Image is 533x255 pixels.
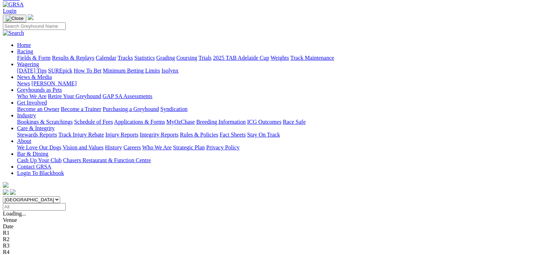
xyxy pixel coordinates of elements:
img: GRSA [3,1,24,8]
a: Minimum Betting Limits [103,68,160,74]
a: Bookings & Scratchings [17,119,73,125]
div: Racing [17,55,530,61]
a: Weights [271,55,289,61]
a: Track Injury Rebate [58,132,104,138]
a: Wagering [17,61,39,67]
a: Syndication [160,106,187,112]
a: Who We Are [17,93,47,99]
a: Racing [17,48,33,54]
img: twitter.svg [10,189,16,195]
a: Fact Sheets [220,132,246,138]
a: Coursing [176,55,197,61]
div: R3 [3,243,530,249]
a: News & Media [17,74,52,80]
a: Become an Owner [17,106,59,112]
a: Track Maintenance [291,55,334,61]
div: Care & Integrity [17,132,530,138]
div: News & Media [17,80,530,87]
img: Close [6,16,23,21]
span: Loading... [3,211,26,217]
button: Toggle navigation [3,15,26,22]
a: Who We Are [142,144,172,150]
a: Injury Reports [105,132,138,138]
a: We Love Our Dogs [17,144,61,150]
a: Isolynx [161,68,178,74]
div: Bar & Dining [17,157,530,164]
a: GAP SA Assessments [103,93,153,99]
a: About [17,138,31,144]
div: Date [3,223,530,230]
a: Stay On Track [247,132,280,138]
a: Race Safe [283,119,305,125]
input: Search [3,22,66,30]
a: Trials [198,55,212,61]
img: Search [3,30,24,36]
div: Wagering [17,68,530,74]
a: Cash Up Your Club [17,157,62,163]
a: SUREpick [48,68,72,74]
a: Get Involved [17,100,47,106]
a: Home [17,42,31,48]
a: News [17,80,30,86]
a: Stewards Reports [17,132,57,138]
div: About [17,144,530,151]
a: Become a Trainer [61,106,101,112]
a: Privacy Policy [206,144,240,150]
a: Vision and Values [63,144,103,150]
a: Grading [156,55,175,61]
a: Purchasing a Greyhound [103,106,159,112]
a: Bar & Dining [17,151,48,157]
a: Tracks [118,55,133,61]
a: Industry [17,112,36,118]
a: [PERSON_NAME] [31,80,76,86]
div: R2 [3,236,530,243]
div: Get Involved [17,106,530,112]
a: 2025 TAB Adelaide Cup [213,55,269,61]
a: Applications & Forms [114,119,165,125]
a: Schedule of Fees [74,119,113,125]
div: Greyhounds as Pets [17,93,530,100]
a: Rules & Policies [180,132,218,138]
a: Chasers Restaurant & Function Centre [63,157,151,163]
a: MyOzChase [166,119,195,125]
div: R1 [3,230,530,236]
img: logo-grsa-white.png [28,14,33,20]
a: How To Bet [74,68,102,74]
a: Strategic Plan [173,144,205,150]
a: Fields & Form [17,55,50,61]
a: Care & Integrity [17,125,55,131]
a: Login [3,8,16,14]
input: Select date [3,203,66,211]
a: Statistics [134,55,155,61]
a: ICG Outcomes [247,119,281,125]
a: Contact GRSA [17,164,51,170]
a: Retire Your Greyhound [48,93,101,99]
a: Results & Replays [52,55,94,61]
a: Calendar [96,55,116,61]
a: [DATE] Tips [17,68,47,74]
img: facebook.svg [3,189,9,195]
img: logo-grsa-white.png [3,182,9,188]
div: Venue [3,217,530,223]
a: History [105,144,122,150]
a: Integrity Reports [140,132,178,138]
div: Industry [17,119,530,125]
a: Careers [123,144,141,150]
a: Breeding Information [196,119,246,125]
a: Login To Blackbook [17,170,64,176]
a: Greyhounds as Pets [17,87,62,93]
